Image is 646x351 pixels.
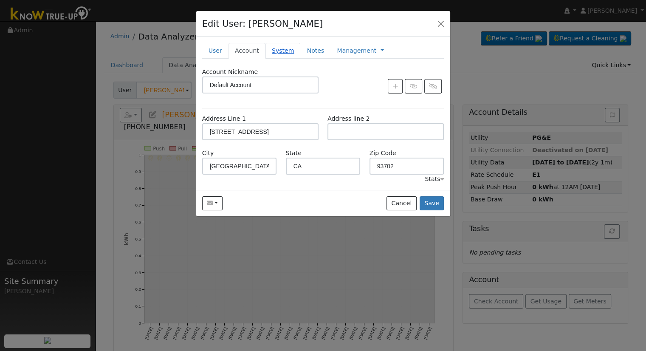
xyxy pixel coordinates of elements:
label: Zip Code [370,149,396,158]
button: Link Account [405,79,422,93]
h4: Edit User: [PERSON_NAME] [202,17,323,31]
button: Create New Account [388,79,403,93]
label: Address line 2 [327,114,370,123]
button: Cancel [386,196,417,211]
label: Address Line 1 [202,114,246,123]
button: Unlink Account [424,79,442,93]
div: Stats [425,175,444,184]
a: User [202,43,228,59]
a: System [265,43,301,59]
button: lucyrivera4546@gmail.com [202,196,223,211]
button: Save [420,196,444,211]
label: State [286,149,302,158]
a: Notes [300,43,330,59]
label: City [202,149,214,158]
label: Account Nickname [202,68,258,76]
a: Management [337,46,376,55]
a: Account [228,43,265,59]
